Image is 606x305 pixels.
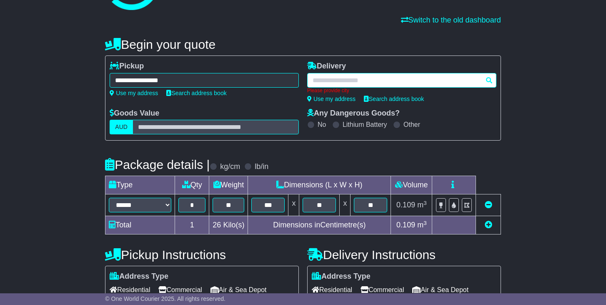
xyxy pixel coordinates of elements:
[220,162,240,171] label: kg/cm
[417,221,427,229] span: m
[110,90,158,96] a: Use my address
[105,216,175,234] td: Total
[105,248,299,262] h4: Pickup Instructions
[401,16,501,24] a: Switch to the old dashboard
[391,176,432,194] td: Volume
[485,201,492,209] a: Remove this item
[423,200,427,206] sup: 3
[361,283,404,296] span: Commercial
[412,283,468,296] span: Air & Sea Depot
[110,272,168,281] label: Address Type
[248,176,391,194] td: Dimensions (L x W x H)
[307,88,496,93] div: Please provide city
[175,216,209,234] td: 1
[340,194,351,216] td: x
[403,121,420,129] label: Other
[485,221,492,229] a: Add new item
[396,201,415,209] span: 0.109
[307,62,346,71] label: Delivery
[312,272,371,281] label: Address Type
[288,194,299,216] td: x
[105,176,175,194] td: Type
[175,176,209,194] td: Qty
[210,283,267,296] span: Air & Sea Depot
[307,96,356,102] a: Use my address
[209,216,248,234] td: Kilo(s)
[105,158,210,171] h4: Package details |
[423,220,427,226] sup: 3
[110,62,144,71] label: Pickup
[158,283,202,296] span: Commercial
[110,283,150,296] span: Residential
[318,121,326,129] label: No
[105,38,501,51] h4: Begin your quote
[307,73,496,88] typeahead: Please provide city
[166,90,226,96] a: Search address book
[364,96,424,102] a: Search address book
[110,120,133,134] label: AUD
[312,283,352,296] span: Residential
[343,121,387,129] label: Lithium Battery
[248,216,391,234] td: Dimensions in Centimetre(s)
[213,221,221,229] span: 26
[307,109,400,118] label: Any Dangerous Goods?
[255,162,268,171] label: lb/in
[307,248,501,262] h4: Delivery Instructions
[417,201,427,209] span: m
[105,295,225,302] span: © One World Courier 2025. All rights reserved.
[396,221,415,229] span: 0.109
[209,176,248,194] td: Weight
[110,109,159,118] label: Goods Value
